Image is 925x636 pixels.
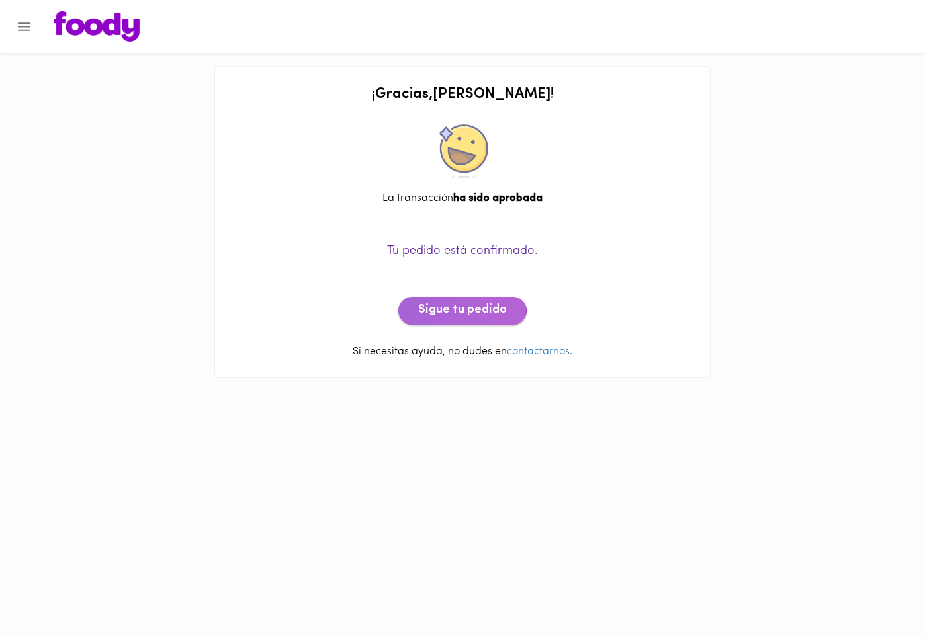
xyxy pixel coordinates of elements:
div: La transacción [228,191,697,206]
a: contactarnos [507,346,570,357]
p: Si necesitas ayuda, no dudes en . [228,344,697,360]
img: logo.png [54,11,140,42]
span: Sigue tu pedido [418,303,507,318]
button: Menu [8,11,40,43]
iframe: Messagebird Livechat Widget [848,559,912,623]
img: approved.png [436,124,489,178]
span: Tu pedido está confirmado. [387,245,538,257]
h2: ¡ Gracias , [PERSON_NAME] ! [228,87,697,102]
button: Sigue tu pedido [398,297,527,325]
b: ha sido aprobada [453,193,543,204]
